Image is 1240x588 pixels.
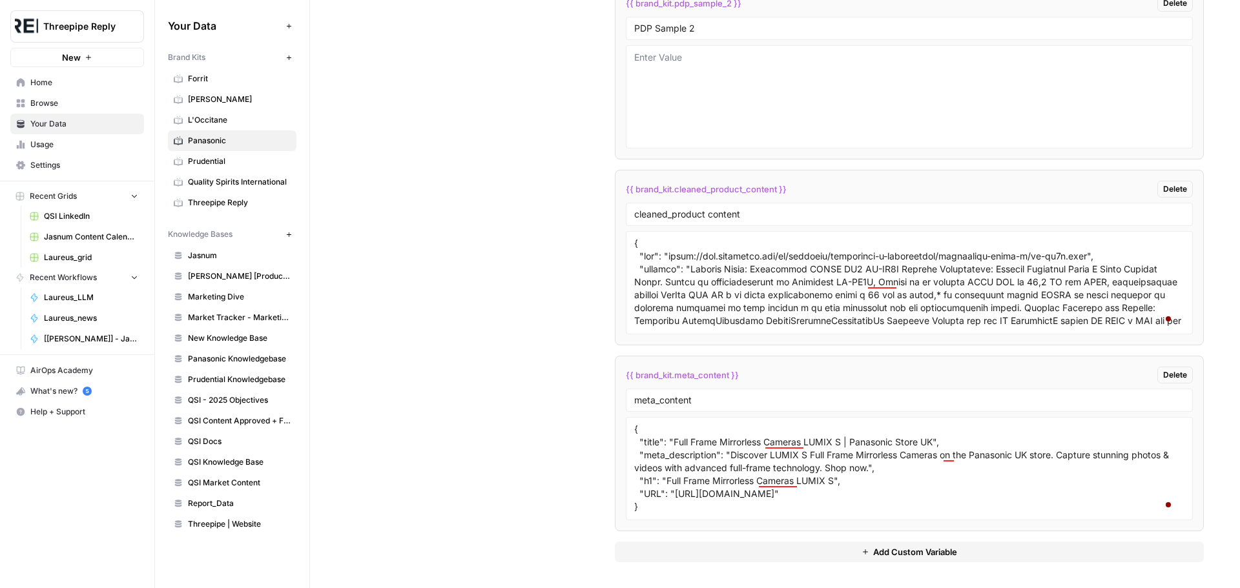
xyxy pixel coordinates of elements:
span: Recent Grids [30,190,77,202]
a: QSI LinkedIn [24,206,144,227]
span: QSI Knowledge Base [188,456,291,468]
a: Threepipe | Website [168,514,296,534]
textarea: { "title": "Full Frame Mirrorless Cameras LUMIX S | Panasonic Store UK", "meta_description": "Dis... [634,423,1184,514]
span: [PERSON_NAME] [Products] [188,270,291,282]
span: {{ brand_kit.cleaned_product_content }} [626,183,787,196]
span: AirOps Academy [30,365,138,376]
span: Quality Spirits International [188,176,291,188]
span: New [62,51,81,64]
a: [[PERSON_NAME]] - Jasnum Articles [24,329,144,349]
span: Home [30,77,138,88]
button: Delete [1157,181,1193,198]
a: Prudential [168,151,296,172]
span: Threepipe Reply [43,20,121,33]
span: Laureus_news [44,312,138,324]
text: 5 [85,388,88,394]
a: Laureus_grid [24,247,144,268]
span: QSI - 2025 Objectives [188,394,291,406]
a: AirOps Academy [10,360,144,381]
a: New Knowledge Base [168,328,296,349]
a: [PERSON_NAME] [168,89,296,110]
span: Panasonic [188,135,291,147]
a: Home [10,72,144,93]
span: Settings [30,159,138,171]
button: What's new? 5 [10,381,144,401]
a: Marketing Dive [168,287,296,307]
span: New Knowledge Base [188,332,291,344]
span: Report_Data [188,498,291,509]
a: Report_Data [168,493,296,514]
span: QSI Market Content [188,477,291,489]
span: Market Tracker - Marketing + Advertising [188,312,291,323]
button: New [10,48,144,67]
span: Laureus_LLM [44,292,138,303]
input: Variable Name [634,394,1184,406]
a: Settings [10,155,144,176]
span: Threepipe Reply [188,197,291,208]
span: Browse [30,97,138,109]
button: Workspace: Threepipe Reply [10,10,144,43]
span: Threepipe | Website [188,518,291,530]
a: QSI Content Approved + Feedback [168,411,296,431]
button: Delete [1157,367,1193,383]
a: [PERSON_NAME] [Products] [168,266,296,287]
a: QSI Knowledge Base [168,452,296,472]
a: Panasonic [168,130,296,151]
a: Jasnum [168,245,296,266]
a: Market Tracker - Marketing + Advertising [168,307,296,328]
span: {{ brand_kit.meta_content }} [626,369,739,381]
span: Jasnum Content Calendar [44,231,138,243]
a: Forrit [168,68,296,89]
a: Laureus_LLM [24,287,144,308]
span: Your Data [168,18,281,34]
span: Forrit [188,73,291,85]
a: Prudential Knowledgebase [168,369,296,390]
span: QSI Docs [188,436,291,447]
input: Variable Name [634,23,1184,34]
textarea: { "lor": "ipsum://dol.sitametco.adi/el/seddoeiu/temporinci-u-laboreetdol/magnaaliqu-enima-m/ve-qu... [634,237,1184,329]
button: Help + Support [10,401,144,422]
span: Prudential Knowledgebase [188,374,291,385]
span: Recent Workflows [30,272,97,283]
span: QSI LinkedIn [44,210,138,222]
span: Marketing Dive [188,291,291,303]
span: Help + Support [30,406,138,418]
button: Recent Workflows [10,268,144,287]
button: Recent Grids [10,187,144,206]
span: Laureus_grid [44,252,138,263]
a: QSI Market Content [168,472,296,493]
span: Delete [1163,369,1187,381]
span: Add Custom Variable [873,545,957,558]
span: [[PERSON_NAME]] - Jasnum Articles [44,333,138,345]
span: Panasonic Knowledgebase [188,353,291,365]
a: Quality Spirits International [168,172,296,192]
a: Your Data [10,114,144,134]
a: Laureus_news [24,308,144,329]
a: QSI Docs [168,431,296,452]
span: Jasnum [188,250,291,261]
img: Threepipe Reply Logo [15,15,38,38]
span: Brand Kits [168,52,205,63]
input: Variable Name [634,208,1184,220]
span: [PERSON_NAME] [188,94,291,105]
span: Knowledge Bases [168,228,232,240]
a: 5 [83,387,92,396]
button: Add Custom Variable [615,542,1204,562]
span: Usage [30,139,138,150]
a: Usage [10,134,144,155]
a: QSI - 2025 Objectives [168,390,296,411]
a: Jasnum Content Calendar [24,227,144,247]
div: What's new? [11,381,143,401]
span: L'Occitane [188,114,291,126]
a: L'Occitane [168,110,296,130]
a: Browse [10,93,144,114]
a: Threepipe Reply [168,192,296,213]
span: Your Data [30,118,138,130]
span: Prudential [188,156,291,167]
span: QSI Content Approved + Feedback [188,415,291,427]
a: Panasonic Knowledgebase [168,349,296,369]
span: Delete [1163,183,1187,195]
